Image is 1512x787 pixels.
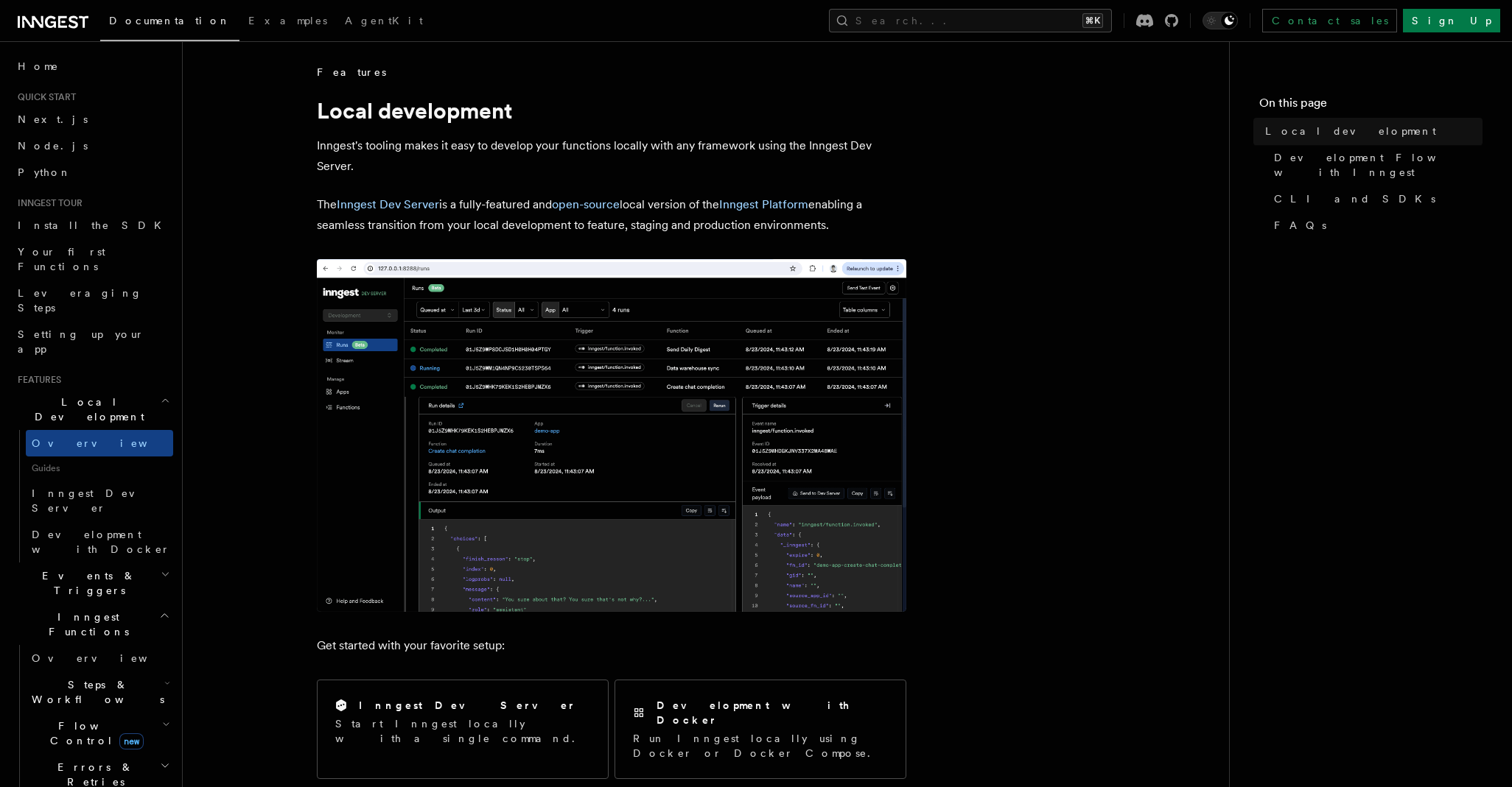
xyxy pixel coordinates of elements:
[32,437,183,449] span: Overview
[18,59,59,74] span: Home
[633,731,888,760] p: Run Inngest locally using Docker or Docker Compose.
[12,133,173,159] a: Node.js
[26,677,164,707] span: Steps & Workflows
[18,113,88,125] span: Next.js
[26,480,173,521] a: Inngest Dev Server
[317,194,906,236] p: The is a fully-featured and local version of the enabling a seamless transition from your local d...
[239,4,336,40] a: Examples
[32,652,183,664] span: Overview
[335,716,590,746] p: Start Inngest locally with a single command.
[18,166,71,178] span: Python
[12,239,173,280] a: Your first Functions
[26,713,173,754] button: Flow Controlnew
[317,135,906,177] p: Inngest's tooling makes it easy to develop your functions locally with any framework using the In...
[12,91,76,103] span: Quick start
[1403,9,1500,32] a: Sign Up
[12,321,173,362] a: Setting up your app
[18,219,170,231] span: Install the SDK
[32,529,170,555] span: Development with Docker
[119,733,144,749] span: new
[26,456,173,480] span: Guides
[1259,118,1483,144] a: Local development
[18,140,88,152] span: Node.js
[12,568,161,598] span: Events & Triggers
[12,562,173,604] button: Events & Triggers
[100,4,239,41] a: Documentation
[1203,12,1238,29] button: Toggle dark mode
[12,53,173,80] a: Home
[1259,94,1483,118] h4: On this page
[615,680,906,779] a: Development with DockerRun Inngest locally using Docker or Docker Compose.
[359,698,576,713] h2: Inngest Dev Server
[1268,212,1483,239] a: FAQs
[317,65,386,80] span: Features
[657,698,888,727] h2: Development with Docker
[1265,124,1436,138] span: Local development
[26,521,173,562] a: Development with Docker
[12,280,173,321] a: Leveraging Steps
[345,15,423,27] span: AgentKit
[26,719,162,748] span: Flow Control
[317,680,609,779] a: Inngest Dev ServerStart Inngest locally with a single command.
[1274,150,1483,180] span: Development Flow with Inngest
[337,197,439,211] a: Inngest Dev Server
[248,15,327,27] span: Examples
[12,159,173,186] a: Python
[12,604,173,645] button: Inngest Functions
[12,395,161,424] span: Local Development
[829,9,1112,32] button: Search...⌘K
[12,212,173,239] a: Install the SDK
[12,430,173,562] div: Local Development
[26,671,173,713] button: Steps & Workflows
[1274,191,1435,206] span: CLI and SDKs
[317,97,906,124] h1: Local development
[1268,144,1483,186] a: Development Flow with Inngest
[317,635,906,656] p: Get started with your favorite setup:
[552,197,620,211] a: open-source
[26,430,173,456] a: Overview
[18,287,142,314] span: Leveraging Steps
[32,487,158,514] span: Inngest Dev Server
[26,645,173,671] a: Overview
[12,374,61,386] span: Features
[18,246,105,272] span: Your first Functions
[1262,9,1397,32] a: Contact sales
[12,106,173,133] a: Next.js
[1268,186,1483,212] a: CLI and SDKs
[1082,13,1103,28] kbd: ⌘K
[1274,218,1326,233] span: FAQs
[109,15,231,27] span: Documentation
[317,259,906,612] img: The Inngest Dev Server on the Functions page
[12,610,159,639] span: Inngest Functions
[719,197,808,211] a: Inngest Platform
[18,328,144,355] span: Setting up your app
[336,4,432,40] a: AgentKit
[12,197,83,209] span: Inngest tour
[12,389,173,430] button: Local Development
